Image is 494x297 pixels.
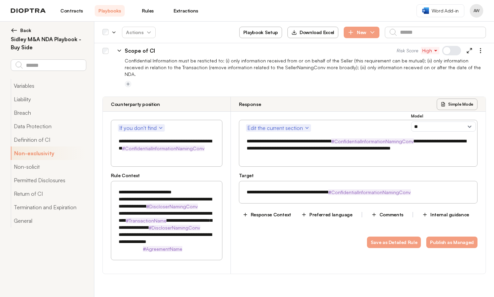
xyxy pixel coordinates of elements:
button: Permitted Disclosures [11,173,86,187]
h3: Model [411,113,476,119]
button: New [344,27,379,38]
button: If you don't find [118,124,165,132]
button: Variables [11,79,86,92]
h3: Response [239,101,261,108]
button: General [11,214,86,227]
button: Non-solicit [11,160,86,173]
img: word [422,7,429,14]
span: Back [20,27,31,34]
a: Extractions [171,5,201,17]
strong: #ConfidentialInformationNamingConv [331,138,414,144]
strong: #DiscloserNamingConv [149,225,200,231]
h3: Counterparty position [111,101,160,108]
button: Profile menu [470,4,483,18]
button: Data Protection [11,119,86,133]
button: Comments [368,209,407,220]
button: Internal guidance [419,209,473,220]
h3: Target [239,172,477,179]
span: Word Add-in [432,7,459,14]
button: Playbook Setup [239,27,282,38]
button: Add tag [125,81,131,87]
span: Risk Score [397,47,418,54]
span: High [422,47,438,54]
span: If you don't find [119,124,163,132]
p: Scope of CI [125,47,155,55]
strong: #ConfidentialInformationNamingConv [122,145,205,151]
strong: #AgreementName [143,246,182,252]
a: Contracts [57,5,87,17]
a: Word Add-in [416,4,464,17]
h2: Sidley M&A NDA Playbook - Buy Side [11,35,86,51]
span: Edit the current section [247,124,310,132]
button: Return of CI [11,187,86,200]
button: Preferred language [298,209,356,220]
button: Non-exclusivity [11,146,86,160]
button: Definition of CI [11,133,86,146]
button: Liability [11,92,86,106]
button: Publish as Managed [426,237,477,248]
button: Response Context [239,209,295,220]
button: Edit the current section [246,124,311,132]
button: Termination and Expiration [11,200,86,214]
strong: #DiscloserNamingConv [146,204,198,209]
button: Back [11,27,86,34]
strong: #ConfidentialInformationNamingConv [328,189,411,195]
p: Confidential Information must be resticted to: (i) only information received from or on behalf of... [125,57,486,78]
button: Simple Mode [437,99,477,110]
h3: Rule Context [111,172,222,179]
button: Actions [122,27,156,38]
img: left arrow [11,27,18,34]
select: Model [411,122,476,132]
button: High [421,47,439,54]
button: Download Excel [287,27,338,38]
div: Select all [102,29,109,35]
button: Save as Detailed Rule [367,237,421,248]
a: Rules [133,5,163,17]
strong: #TransactionName [126,218,166,223]
img: logo [11,8,46,13]
a: Playbooks [95,5,125,17]
span: Actions [121,26,157,38]
button: Breach [11,106,86,119]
